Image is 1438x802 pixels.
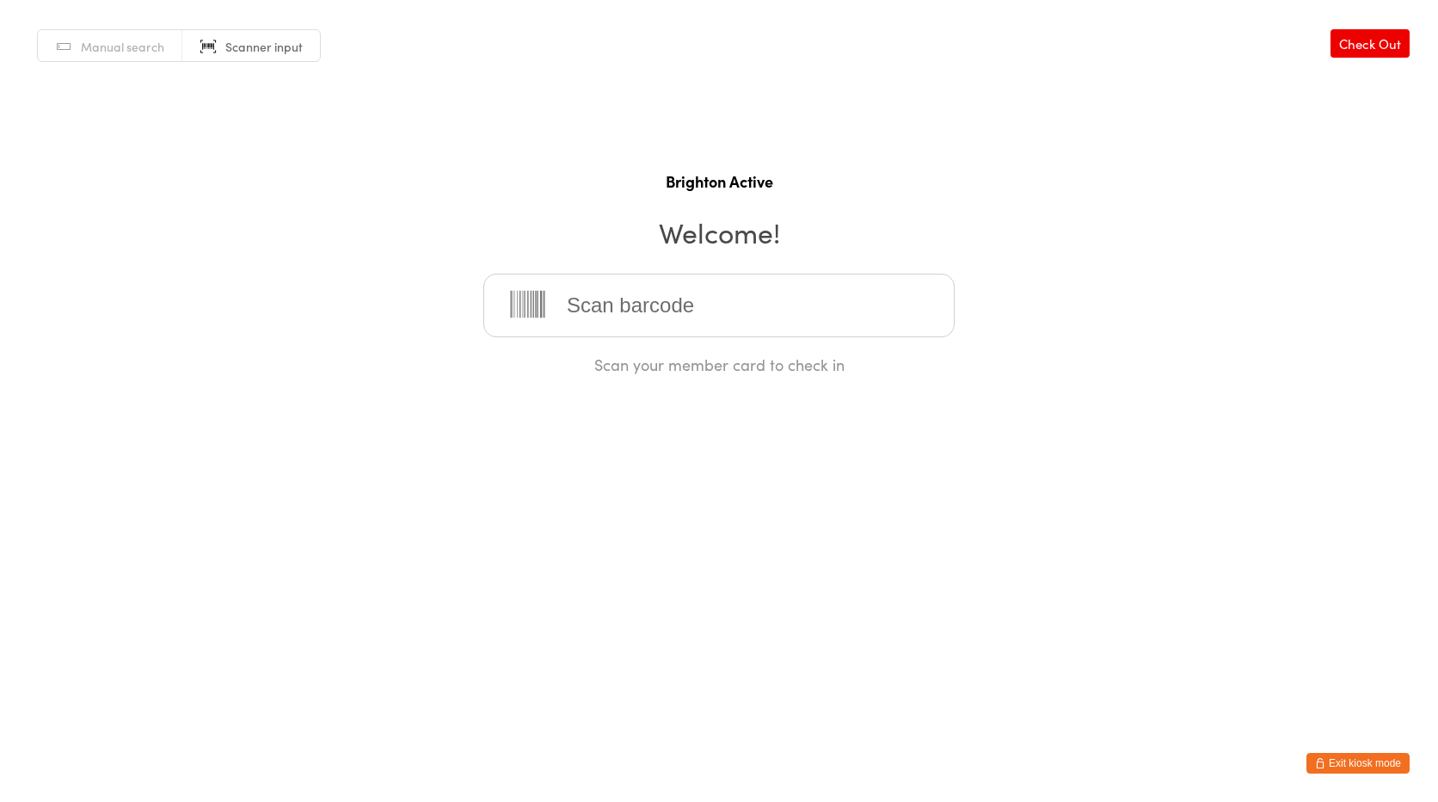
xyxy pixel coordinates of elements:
[1330,29,1410,58] a: Check Out
[483,274,955,337] input: Scan barcode
[17,170,1421,192] h1: Brighton Active
[225,38,303,55] span: Scanner input
[1306,753,1410,774] button: Exit kiosk mode
[483,354,955,375] div: Scan your member card to check in
[17,213,1421,251] h2: Welcome!
[81,38,164,55] span: Manual search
